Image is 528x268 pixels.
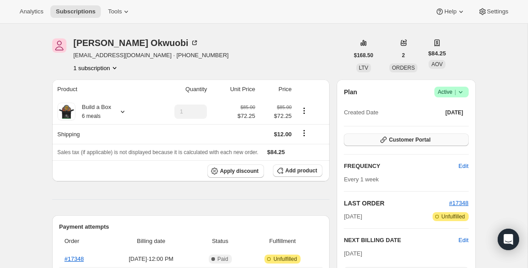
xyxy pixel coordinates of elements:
[20,8,43,15] span: Analytics
[389,136,430,143] span: Customer Portal
[74,38,199,47] div: [PERSON_NAME] Okwuobi
[198,237,242,246] span: Status
[297,106,311,116] button: Product actions
[110,255,192,264] span: [DATE] · 12:00 PM
[440,106,469,119] button: [DATE]
[458,162,468,171] span: Edit
[59,222,323,231] h2: Payment attempts
[50,5,101,18] button: Subscriptions
[359,65,368,71] span: LTV
[453,159,474,173] button: Edit
[14,5,49,18] button: Analytics
[59,231,107,251] th: Order
[58,149,259,155] span: Sales tax (if applicable) is not displayed because it is calculated with each new order.
[82,113,101,119] small: 6 meals
[108,8,122,15] span: Tools
[487,8,508,15] span: Settings
[103,5,136,18] button: Tools
[58,103,75,121] img: product img
[260,112,292,121] span: $72.25
[449,199,468,208] button: #17348
[238,112,256,121] span: $72.25
[344,212,362,221] span: [DATE]
[210,80,258,99] th: Unit Price
[454,88,456,96] span: |
[150,80,210,99] th: Quantity
[344,199,449,208] h2: LAST ORDER
[273,255,297,263] span: Unfulfilled
[396,49,410,62] button: 2
[444,8,456,15] span: Help
[402,52,405,59] span: 2
[438,88,465,96] span: Active
[258,80,294,99] th: Price
[277,105,292,110] small: $85.00
[218,255,228,263] span: Paid
[445,109,463,116] span: [DATE]
[344,176,379,183] span: Every 1 week
[207,164,264,178] button: Apply discount
[392,65,415,71] span: ORDERS
[344,108,378,117] span: Created Date
[220,167,259,175] span: Apply discount
[349,49,379,62] button: $168.50
[274,131,292,138] span: $12.00
[441,213,465,220] span: Unfulfilled
[498,229,519,250] div: Open Intercom Messenger
[344,88,357,96] h2: Plan
[65,255,84,262] a: #17348
[473,5,514,18] button: Settings
[273,164,322,177] button: Add product
[297,128,311,138] button: Shipping actions
[354,52,373,59] span: $168.50
[449,200,468,206] a: #17348
[56,8,95,15] span: Subscriptions
[240,105,255,110] small: $85.00
[110,237,192,246] span: Billing date
[344,162,458,171] h2: FREQUENCY
[344,250,362,257] span: [DATE]
[248,237,317,246] span: Fulfillment
[74,63,119,72] button: Product actions
[458,236,468,245] button: Edit
[52,80,150,99] th: Product
[430,5,470,18] button: Help
[74,51,229,60] span: [EMAIL_ADDRESS][DOMAIN_NAME] · [PHONE_NUMBER]
[52,124,150,144] th: Shipping
[344,134,468,146] button: Customer Portal
[52,38,66,53] span: Jason Okwuobi
[428,49,446,58] span: $84.25
[344,236,458,245] h2: NEXT BILLING DATE
[285,167,317,174] span: Add product
[267,149,285,155] span: $84.25
[75,103,111,121] div: Build a Box
[431,61,442,67] span: AOV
